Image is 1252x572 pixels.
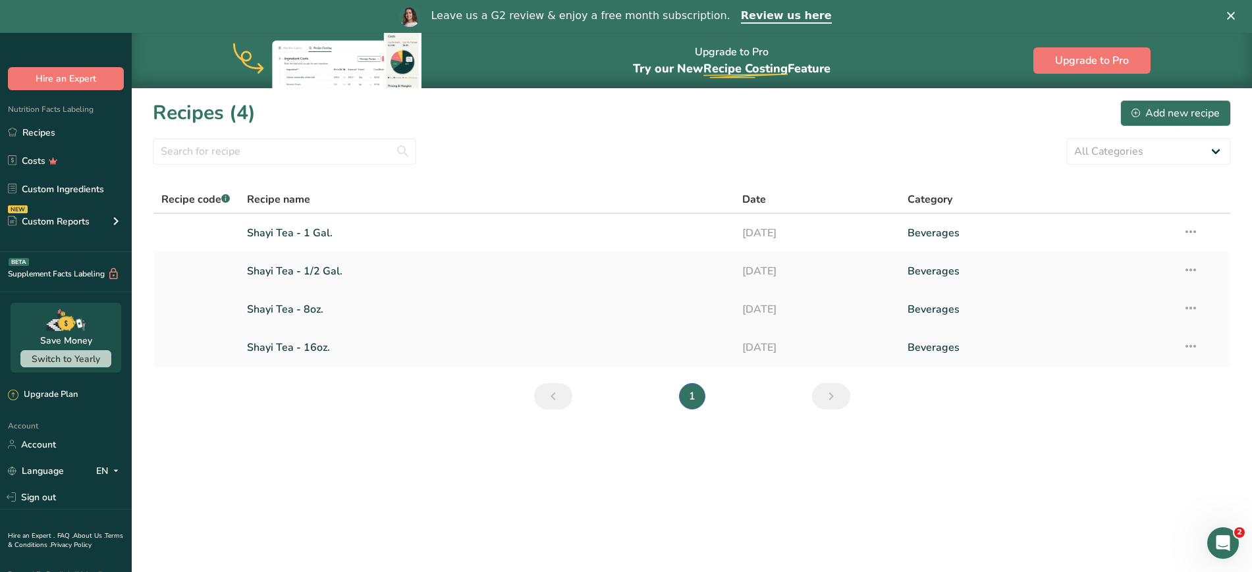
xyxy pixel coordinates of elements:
[742,219,892,247] a: [DATE]
[57,531,73,540] a: FAQ .
[1227,12,1240,20] div: Close
[51,540,92,550] a: Privacy Policy
[742,334,892,361] a: [DATE]
[1120,100,1231,126] button: Add new recipe
[1207,527,1239,559] iframe: Intercom live chat
[1055,53,1129,68] span: Upgrade to Pro
[742,257,892,285] a: [DATE]
[534,383,572,409] a: Previous page
[32,353,100,365] span: Switch to Yearly
[233,33,431,88] img: costing-banner-img.503cc26.webp
[153,138,416,165] input: Search for recipe
[247,219,727,247] a: Shayi Tea - 1 Gal.
[908,257,1167,285] a: Beverages
[742,192,766,207] span: Date
[247,257,727,285] a: Shayi Tea - 1/2 Gal.
[908,192,952,207] span: Category
[1234,527,1245,538] span: 2
[633,61,830,76] span: Try our New Feature
[1131,105,1220,121] div: Add new recipe
[73,531,105,540] a: About Us .
[8,205,28,213] div: NEW
[908,296,1167,323] a: Beverages
[812,383,850,409] a: Next page
[8,531,55,540] a: Hire an Expert .
[908,219,1167,247] a: Beverages
[96,463,124,479] div: EN
[741,9,832,24] a: Review us here
[8,531,123,550] a: Terms & Conditions .
[247,334,727,361] a: Shayi Tea - 16oz.
[9,258,29,266] div: BETA
[8,459,64,482] a: Language
[703,61,788,76] span: Recipe Costing
[8,67,124,90] button: Hire an Expert
[8,215,90,228] div: Custom Reports
[633,34,830,88] div: Upgrade to Pro
[161,192,230,207] span: Recipe code
[20,350,111,367] button: Switch to Yearly
[908,334,1167,361] a: Beverages
[40,334,92,348] div: Save Money
[8,388,78,402] div: Upgrade Plan
[247,192,310,207] span: Recipe name
[1033,47,1151,74] button: Upgrade to Pro
[247,296,727,323] a: Shayi Tea - 8oz.
[399,6,420,27] img: Profile image for Reem
[153,98,256,128] h1: Recipes (4)
[742,296,892,323] a: [DATE]
[431,9,730,22] div: Leave us a G2 review & enjoy a free month subscription.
